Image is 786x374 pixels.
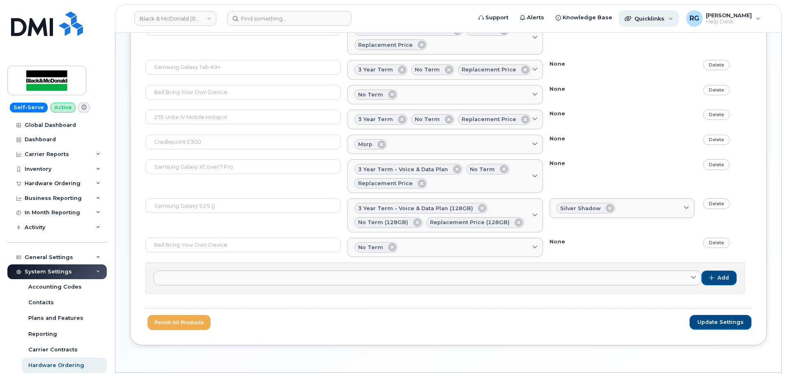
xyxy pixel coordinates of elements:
div: Robert Graham [680,10,766,27]
span: Support [485,14,508,22]
span: Update Settings [697,319,744,326]
span: 3 year term [358,115,393,123]
a: 3 year termno termreplacement price [347,110,543,129]
a: 3 year term - voice & data planno termreplacement price [347,21,543,55]
a: Support [473,9,514,26]
span: no term [470,165,495,173]
a: Silver Shadow [549,198,694,218]
a: Delete [703,60,730,70]
button: Update Settings [689,315,752,330]
a: 3 year term - voice & data planno termreplacement price [347,159,543,193]
label: None [549,85,565,93]
span: replacement price [462,115,516,123]
a: Delete [703,159,730,170]
a: Delete [703,110,730,120]
a: Delete [703,238,730,248]
span: Alerts [527,14,544,22]
a: no term [347,85,543,105]
span: no term [415,115,440,123]
span: replacement price [358,41,413,49]
span: 3 year term - voice & data plan (128GB) [358,204,473,212]
label: None [549,135,565,142]
span: no term [358,243,383,251]
button: Add [701,271,737,285]
span: no term [415,66,440,73]
label: None [549,60,565,68]
a: no term [347,238,543,257]
label: None [549,159,565,167]
span: [PERSON_NAME] [706,12,752,18]
a: Knowledge Base [550,9,618,26]
span: Knowledge Base [563,14,612,22]
a: Delete [703,135,730,145]
a: Delete [703,85,730,95]
span: Quicklinks [634,15,664,22]
label: None [549,110,565,117]
span: 3 year term - voice & data plan [358,165,448,173]
span: no term [358,91,383,99]
div: Quicklinks [619,10,679,27]
span: replacement price [358,179,413,187]
a: 3 year termno termreplacement price [347,60,543,80]
span: msrp [358,140,372,148]
span: RG [689,14,699,23]
label: None [549,238,565,246]
span: replacement price [462,66,516,73]
span: Help Desk [706,18,752,25]
a: Alerts [514,9,550,26]
a: Black & McDonald (0554792147) [134,11,216,26]
span: Add [717,274,729,282]
span: no term (128GB) [358,218,408,226]
span: replacement price (128GB) [430,218,510,226]
span: Silver Shadow [560,204,601,212]
span: 3 year term [358,66,393,73]
a: msrp [347,135,543,154]
a: Delete [703,198,730,209]
input: Find something... [227,11,352,26]
button: Permit All Products [147,315,211,330]
a: 3 year term - voice & data plan (128GB)no term (128GB)replacement price (128GB) [347,198,543,232]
